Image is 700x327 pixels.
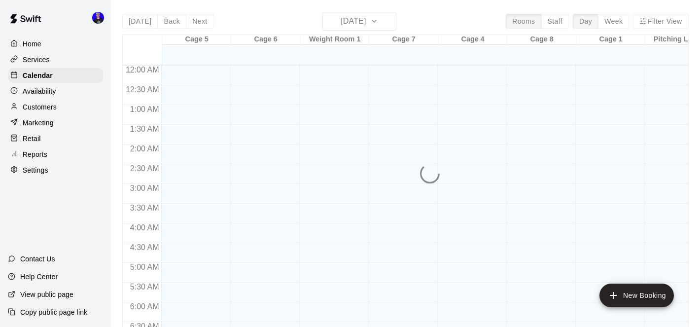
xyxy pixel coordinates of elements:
[23,55,50,65] p: Services
[128,223,162,232] span: 4:00 AM
[128,302,162,311] span: 6:00 AM
[8,147,103,162] a: Reports
[23,39,41,49] p: Home
[128,263,162,271] span: 5:00 AM
[128,145,162,153] span: 2:00 AM
[369,35,438,44] div: Cage 7
[23,134,41,144] p: Retail
[576,35,645,44] div: Cage 1
[231,35,300,44] div: Cage 6
[23,165,48,175] p: Settings
[23,102,57,112] p: Customers
[128,283,162,291] span: 5:30 AM
[128,125,162,133] span: 1:30 AM
[8,100,103,114] a: Customers
[300,35,369,44] div: Weight Room 1
[128,105,162,113] span: 1:00 AM
[128,164,162,173] span: 2:30 AM
[128,204,162,212] span: 3:30 AM
[23,149,47,159] p: Reports
[123,66,162,74] span: 12:00 AM
[20,290,73,299] p: View public page
[123,85,162,94] span: 12:30 AM
[438,35,507,44] div: Cage 4
[8,36,103,51] a: Home
[20,254,55,264] p: Contact Us
[23,71,53,80] p: Calendar
[8,52,103,67] a: Services
[20,307,87,317] p: Copy public page link
[128,243,162,252] span: 4:30 AM
[20,272,58,282] p: Help Center
[8,68,103,83] a: Calendar
[8,115,103,130] a: Marketing
[599,284,674,307] button: add
[23,86,56,96] p: Availability
[507,35,576,44] div: Cage 8
[8,131,103,146] a: Retail
[23,118,54,128] p: Marketing
[8,163,103,178] a: Settings
[128,184,162,192] span: 3:00 AM
[8,84,103,99] a: Availability
[92,12,104,24] img: Tyler LeClair
[162,35,231,44] div: Cage 5
[90,8,111,28] div: Tyler LeClair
